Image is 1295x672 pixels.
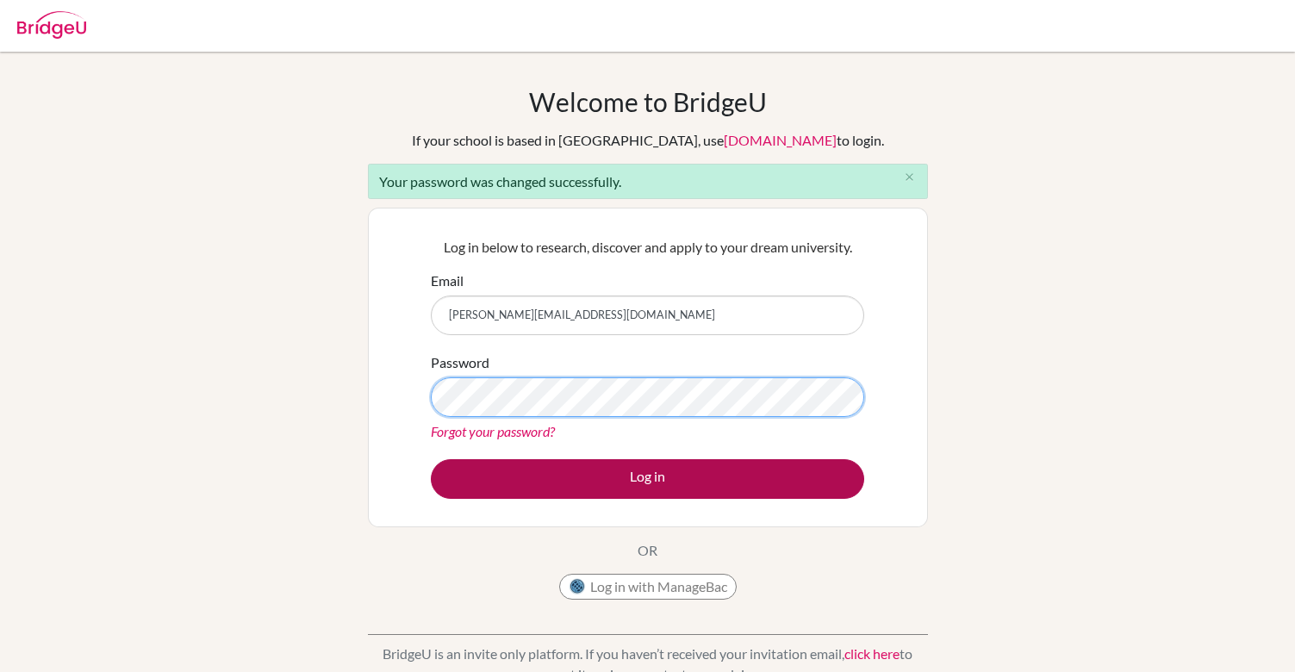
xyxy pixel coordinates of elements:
p: Log in below to research, discover and apply to your dream university. [431,237,864,258]
img: Bridge-U [17,11,86,39]
button: Log in [431,459,864,499]
h1: Welcome to BridgeU [529,86,767,117]
i: close [903,171,916,184]
button: Close [893,165,927,190]
div: Your password was changed successfully. [368,164,928,199]
label: Password [431,352,489,373]
label: Email [431,271,464,291]
div: If your school is based in [GEOGRAPHIC_DATA], use to login. [412,130,884,151]
a: click here [844,645,900,662]
a: [DOMAIN_NAME] [724,132,837,148]
p: OR [638,540,657,561]
a: Forgot your password? [431,423,555,439]
button: Log in with ManageBac [559,574,737,600]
